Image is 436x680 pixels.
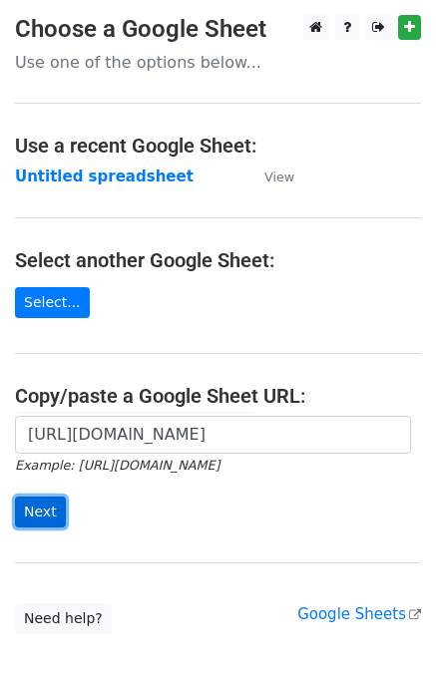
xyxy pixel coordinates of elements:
[15,497,66,527] input: Next
[15,15,421,44] h3: Choose a Google Sheet
[15,248,421,272] h4: Select another Google Sheet:
[244,168,294,185] a: View
[15,603,112,634] a: Need help?
[336,584,436,680] iframe: Chat Widget
[15,287,90,318] a: Select...
[15,52,421,73] p: Use one of the options below...
[15,134,421,158] h4: Use a recent Google Sheet:
[15,416,411,454] input: Paste your Google Sheet URL here
[297,605,421,623] a: Google Sheets
[15,384,421,408] h4: Copy/paste a Google Sheet URL:
[15,458,219,473] small: Example: [URL][DOMAIN_NAME]
[264,170,294,184] small: View
[15,168,194,185] a: Untitled spreadsheet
